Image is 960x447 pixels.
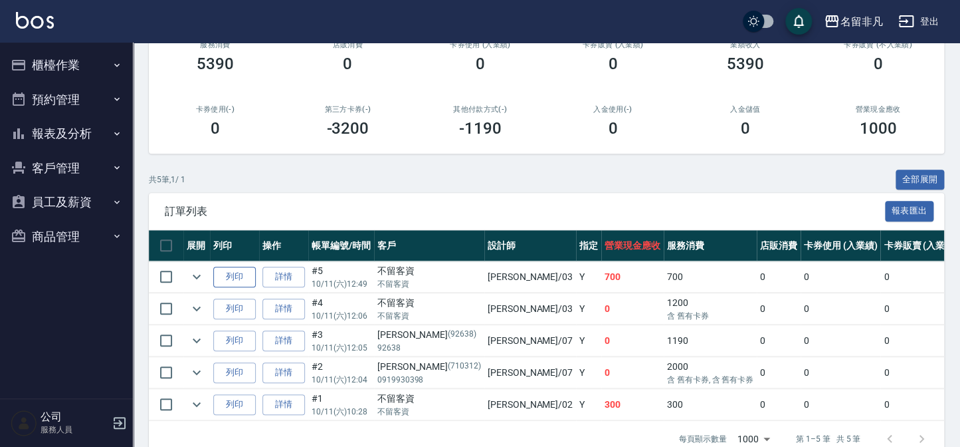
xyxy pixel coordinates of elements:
[664,389,757,420] td: 300
[312,278,371,290] p: 10/11 (六) 12:49
[41,424,108,436] p: 服務人員
[801,230,881,261] th: 卡券使用 (入業績)
[377,278,481,290] p: 不留客資
[885,204,934,217] a: 報表匯出
[727,55,764,73] h3: 5390
[5,151,128,186] button: 客戶管理
[459,119,502,138] h3: -1190
[695,41,796,49] h2: 業績收入
[326,119,369,138] h3: -3200
[187,299,207,319] button: expand row
[377,328,481,342] div: [PERSON_NAME]
[885,201,934,222] button: 報表匯出
[312,310,371,322] p: 10/11 (六) 12:06
[801,261,881,293] td: 0
[16,12,54,29] img: Logo
[476,55,485,73] h3: 0
[796,433,860,445] p: 第 1–5 筆 共 5 筆
[484,230,576,261] th: 設計師
[197,55,234,73] h3: 5390
[484,357,576,388] td: [PERSON_NAME] /07
[757,261,801,293] td: 0
[893,9,944,34] button: 登出
[213,331,256,351] button: 列印
[308,230,374,261] th: 帳單編號/時間
[149,174,185,186] p: 共 5 筆, 1 / 1
[757,230,801,261] th: 店販消費
[448,328,476,342] p: (92638)
[601,357,664,388] td: 0
[840,13,882,30] div: 名留非凡
[308,389,374,420] td: #1
[5,220,128,254] button: 商品管理
[484,261,576,293] td: [PERSON_NAME] /03
[757,325,801,357] td: 0
[213,363,256,383] button: 列印
[377,360,481,374] div: [PERSON_NAME]
[484,293,576,325] td: [PERSON_NAME] /03
[828,41,929,49] h2: 卡券販賣 (不入業績)
[187,394,207,414] button: expand row
[377,264,481,278] div: 不留客資
[608,55,617,73] h3: 0
[576,230,601,261] th: 指定
[312,406,371,418] p: 10/11 (六) 10:28
[374,230,484,261] th: 客戶
[211,119,220,138] h3: 0
[601,389,664,420] td: 300
[608,119,617,138] h3: 0
[187,331,207,351] button: expand row
[757,293,801,325] td: 0
[563,105,664,114] h2: 入金使用(-)
[262,299,305,319] a: 詳情
[262,267,305,287] a: 詳情
[11,410,37,436] img: Person
[484,325,576,357] td: [PERSON_NAME] /07
[41,410,108,424] h5: 公司
[576,293,601,325] td: Y
[430,41,531,49] h2: 卡券使用 (入業績)
[664,230,757,261] th: 服務消費
[448,360,481,374] p: (710312)
[664,261,757,293] td: 700
[430,105,531,114] h2: 其他付款方式(-)
[5,48,128,82] button: 櫃檯作業
[262,331,305,351] a: 詳情
[801,389,881,420] td: 0
[563,41,664,49] h2: 卡券販賣 (入業績)
[308,293,374,325] td: #4
[828,105,929,114] h2: 營業現金應收
[757,357,801,388] td: 0
[259,230,308,261] th: 操作
[5,116,128,151] button: 報表及分析
[757,389,801,420] td: 0
[308,325,374,357] td: #3
[377,374,481,386] p: 0919930398
[801,293,881,325] td: 0
[695,105,796,114] h2: 入金儲值
[213,267,256,287] button: 列印
[165,105,266,114] h2: 卡券使用(-)
[801,357,881,388] td: 0
[741,119,750,138] h3: 0
[213,394,256,415] button: 列印
[785,8,812,35] button: save
[377,406,481,418] p: 不留客資
[5,185,128,220] button: 員工及薪資
[308,261,374,293] td: #5
[377,342,481,354] p: 92638
[298,41,399,49] h2: 店販消費
[165,205,885,218] span: 訂單列表
[667,374,753,386] p: 含 舊有卡券, 含 舊有卡券
[298,105,399,114] h2: 第三方卡券(-)
[187,267,207,287] button: expand row
[183,230,210,261] th: 展開
[262,394,305,415] a: 詳情
[576,261,601,293] td: Y
[377,296,481,310] div: 不留客資
[377,310,481,322] p: 不留客資
[187,363,207,382] button: expand row
[679,433,727,445] p: 每頁顯示數量
[667,310,753,322] p: 含 舊有卡券
[5,82,128,117] button: 預約管理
